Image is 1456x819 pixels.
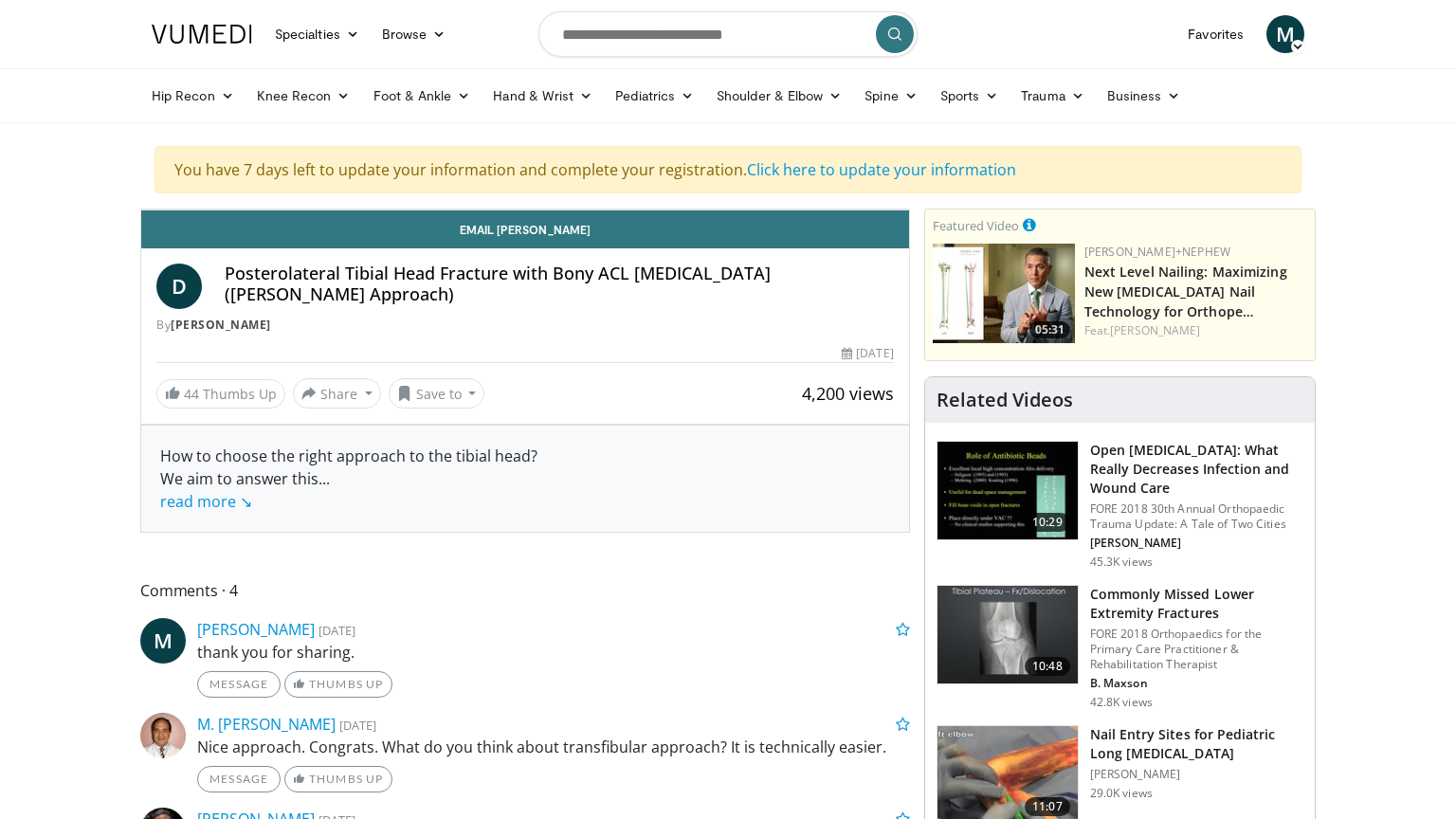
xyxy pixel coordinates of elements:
a: Favorites [1176,15,1255,53]
h3: Commonly Missed Lower Extremity Fractures [1090,585,1303,623]
a: Spine [853,77,928,115]
a: read more ↘ [160,491,252,512]
a: Trauma [1010,77,1096,115]
p: [PERSON_NAME] [1090,536,1303,551]
p: Nice approach. Congrats. What do you think about transfibular approach? It is technically easier. [197,736,910,758]
small: [DATE] [339,717,376,734]
input: Search topics, interventions [538,11,918,57]
p: B. Maxson [1090,676,1303,691]
span: 11:07 [1025,797,1070,816]
a: Thumbs Up [284,671,391,698]
a: Message [197,766,281,792]
button: Share [293,378,381,409]
button: Save to [389,378,485,409]
img: ded7be61-cdd8-40fc-98a3-de551fea390e.150x105_q85_crop-smart_upscale.jpg [937,442,1078,540]
p: thank you for sharing. [197,641,910,664]
h3: Nail Entry Sites for Pediatric Long [MEDICAL_DATA] [1090,725,1303,763]
a: 10:29 Open [MEDICAL_DATA]: What Really Decreases Infection and Wound Care FORE 2018 30th Annual O... [937,441,1303,570]
span: Comments 4 [140,578,910,603]
a: 44 Thumbs Up [156,379,285,409]
h4: Posterolateral Tibial Head Fracture with Bony ACL [MEDICAL_DATA] ([PERSON_NAME] Approach) [225,264,894,304]
a: Next Level Nailing: Maximizing New [MEDICAL_DATA] Nail Technology for Orthope… [1084,263,1287,320]
p: FORE 2018 30th Annual Orthopaedic Trauma Update: A Tale of Two Cities [1090,501,1303,532]
a: Message [197,671,281,698]
a: [PERSON_NAME]+Nephew [1084,244,1230,260]
span: 10:48 [1025,657,1070,676]
span: 10:29 [1025,513,1070,532]
video-js: Video Player [141,209,909,210]
a: M [1266,15,1304,53]
span: 05:31 [1029,321,1070,338]
img: VuMedi Logo [152,25,252,44]
div: You have 7 days left to update your information and complete your registration. [155,146,1301,193]
a: 05:31 [933,244,1075,343]
small: Featured Video [933,217,1019,234]
a: Knee Recon [246,77,362,115]
a: Hand & Wrist [482,77,604,115]
a: Email [PERSON_NAME] [141,210,909,248]
div: How to choose the right approach to the tibial head? We aim to answer this [160,445,890,513]
a: [PERSON_NAME] [171,317,271,333]
a: Shoulder & Elbow [705,77,853,115]
small: [DATE] [318,622,355,639]
span: 44 [184,385,199,403]
a: Foot & Ankle [362,77,482,115]
h4: Related Videos [937,389,1073,411]
a: D [156,264,202,309]
a: 10:48 Commonly Missed Lower Extremity Fractures FORE 2018 Orthopaedics for the Primary Care Pract... [937,585,1303,710]
a: [PERSON_NAME] [197,619,315,640]
h3: Open [MEDICAL_DATA]: What Really Decreases Infection and Wound Care [1090,441,1303,498]
a: Pediatrics [604,77,705,115]
a: Hip Recon [140,77,246,115]
div: By [156,317,894,334]
a: M. [PERSON_NAME] [197,714,336,735]
div: [DATE] [842,345,893,362]
a: Browse [371,15,458,53]
a: Sports [929,77,1010,115]
p: [PERSON_NAME] [1090,767,1303,782]
a: Click here to update your information [747,159,1016,180]
span: 4,200 views [802,382,894,405]
p: 29.0K views [1090,786,1153,801]
a: M [140,618,186,664]
p: FORE 2018 Orthopaedics for the Primary Care Practitioner & Rehabilitation Therapist [1090,627,1303,672]
div: Feat. [1084,322,1307,339]
img: 4aa379b6-386c-4fb5-93ee-de5617843a87.150x105_q85_crop-smart_upscale.jpg [937,586,1078,684]
a: Specialties [264,15,371,53]
img: f5bb47d0-b35c-4442-9f96-a7b2c2350023.150x105_q85_crop-smart_upscale.jpg [933,244,1075,343]
a: Business [1096,77,1192,115]
a: [PERSON_NAME] [1110,322,1200,338]
p: 42.8K views [1090,695,1153,710]
p: 45.3K views [1090,555,1153,570]
a: Thumbs Up [284,766,391,792]
img: Avatar [140,713,186,758]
